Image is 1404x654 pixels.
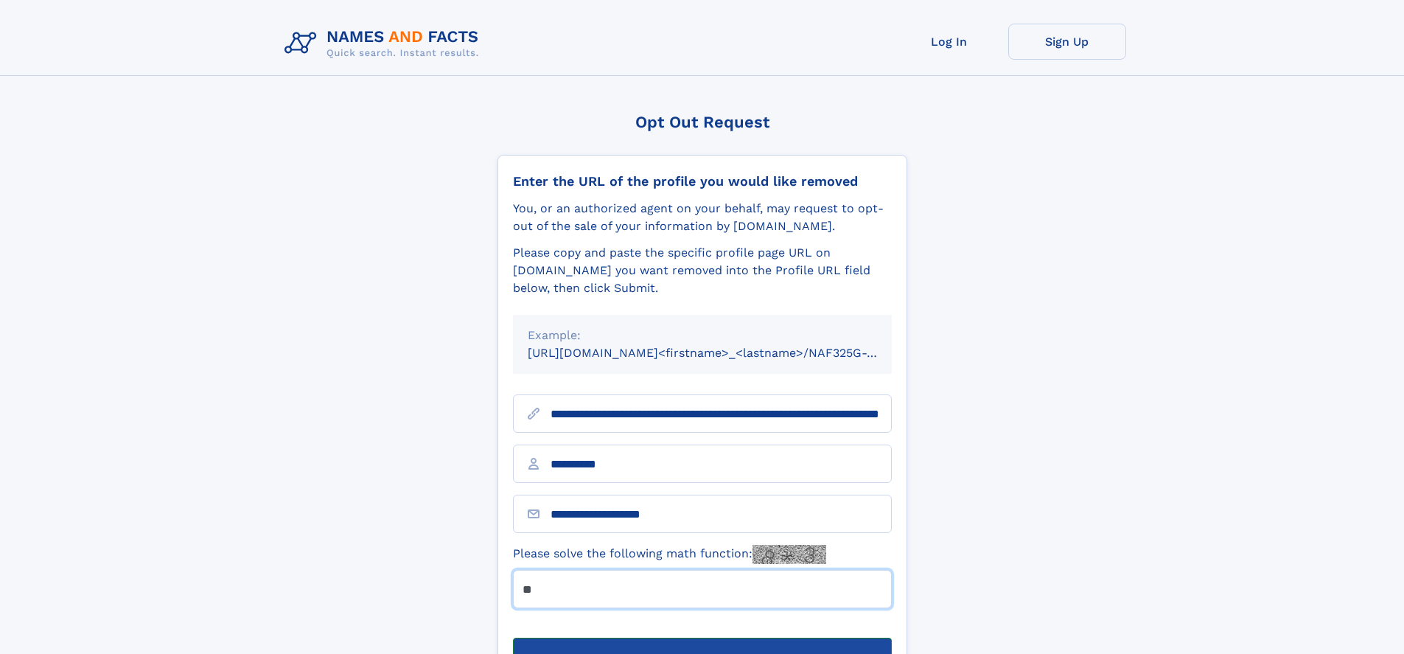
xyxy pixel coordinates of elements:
[528,327,877,344] div: Example:
[513,244,892,297] div: Please copy and paste the specific profile page URL on [DOMAIN_NAME] you want removed into the Pr...
[528,346,920,360] small: [URL][DOMAIN_NAME]<firstname>_<lastname>/NAF325G-xxxxxxxx
[890,24,1008,60] a: Log In
[513,200,892,235] div: You, or an authorized agent on your behalf, may request to opt-out of the sale of your informatio...
[279,24,491,63] img: Logo Names and Facts
[497,113,907,131] div: Opt Out Request
[513,173,892,189] div: Enter the URL of the profile you would like removed
[1008,24,1126,60] a: Sign Up
[513,545,826,564] label: Please solve the following math function:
